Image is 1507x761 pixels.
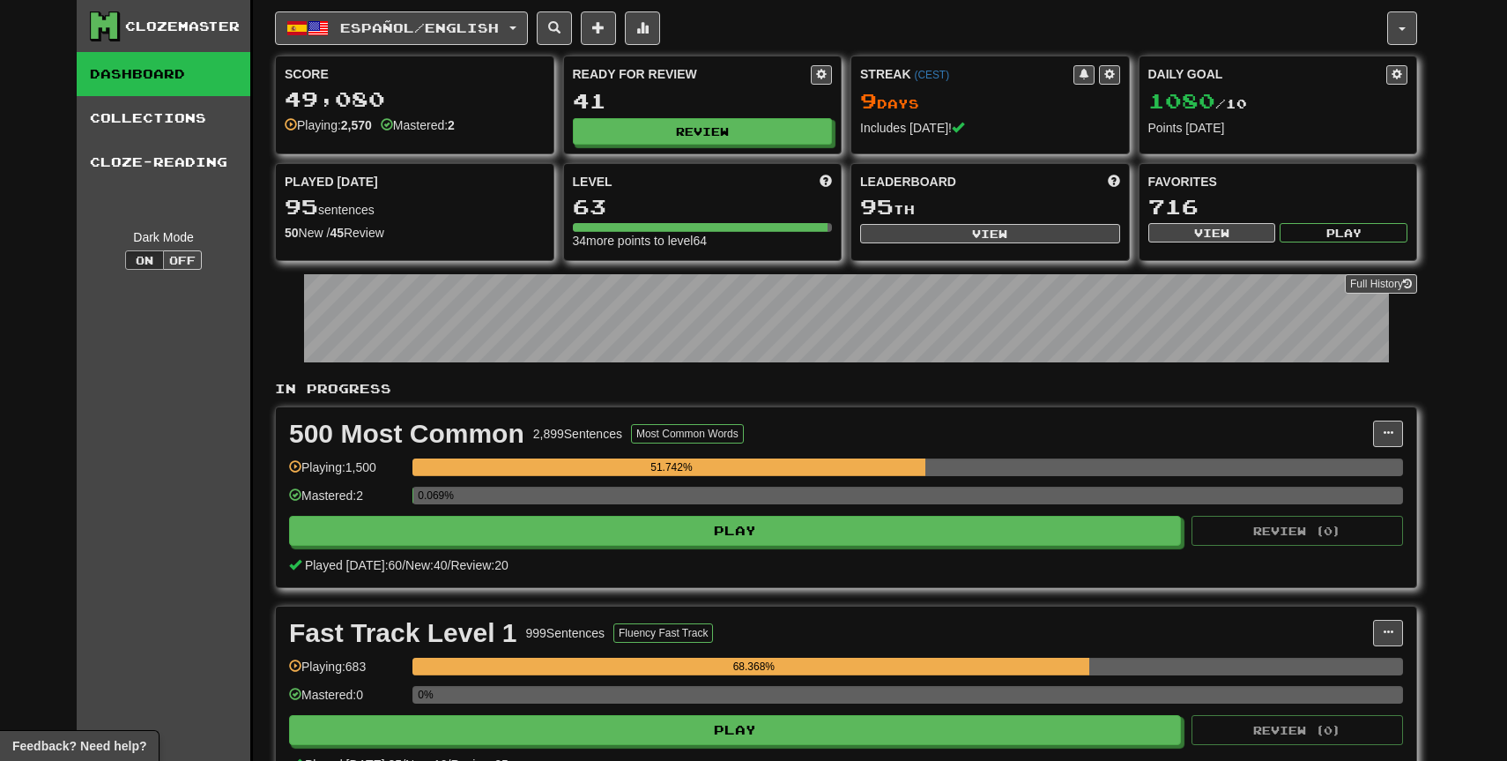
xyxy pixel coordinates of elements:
div: 500 Most Common [289,421,524,447]
span: Level [573,173,612,190]
div: Includes [DATE]! [860,119,1120,137]
span: Español / English [340,20,499,35]
div: New / Review [285,224,545,242]
span: 95 [860,194,894,219]
button: Play [1280,223,1407,242]
span: / [402,558,405,572]
div: Score [285,65,545,83]
button: Fluency Fast Track [613,623,713,643]
a: Cloze-Reading [77,140,250,184]
a: Full History [1345,274,1417,294]
div: 716 [1148,196,1408,218]
a: Collections [77,96,250,140]
div: Dark Mode [90,228,237,246]
div: Day s [860,90,1120,113]
div: sentences [285,196,545,219]
button: Review (0) [1191,516,1403,546]
span: Score more points to level up [820,173,832,190]
div: Streak [860,65,1073,83]
span: Review: 20 [450,558,508,572]
span: New: 40 [405,558,447,572]
a: Dashboard [77,52,250,96]
div: 51.742% [418,459,924,476]
a: (CEST) [914,69,949,81]
div: 34 more points to level 64 [573,232,833,250]
div: Mastered: 2 [289,487,404,516]
div: Mastered: [381,116,455,134]
span: 9 [860,88,877,113]
button: Search sentences [537,11,572,45]
div: 2,899 Sentences [533,425,622,443]
strong: 50 [285,226,299,240]
div: Clozemaster [125,18,240,35]
strong: 45 [330,226,344,240]
button: On [125,250,164,270]
div: th [860,196,1120,219]
button: Most Common Words [631,424,744,444]
p: In Progress [275,380,1417,398]
span: Played [DATE] [285,173,378,190]
span: / 10 [1148,96,1247,111]
div: 999 Sentences [526,624,605,642]
button: View [1148,223,1276,242]
span: Leaderboard [860,173,956,190]
span: 1080 [1148,88,1215,113]
div: Mastered: 0 [289,686,404,715]
button: Play [289,516,1181,546]
button: Review (0) [1191,715,1403,745]
strong: 2,570 [341,118,372,132]
button: View [860,224,1120,243]
div: Points [DATE] [1148,119,1408,137]
button: Add sentence to collection [581,11,616,45]
button: Off [163,250,202,270]
div: 68.368% [418,658,1089,675]
div: Playing: 683 [289,658,404,687]
span: Played [DATE]: 60 [305,558,402,572]
div: Fast Track Level 1 [289,620,517,646]
div: Playing: [285,116,372,134]
div: Ready for Review [573,65,812,83]
button: Review [573,118,833,145]
div: Playing: 1,500 [289,459,404,488]
div: 41 [573,90,833,112]
div: Favorites [1148,173,1408,190]
div: Daily Goal [1148,65,1387,85]
span: 95 [285,194,318,219]
span: / [448,558,451,572]
div: 63 [573,196,833,218]
button: Play [289,715,1181,745]
button: Español/English [275,11,528,45]
div: 49,080 [285,88,545,110]
span: Open feedback widget [12,737,146,755]
span: This week in points, UTC [1108,173,1120,190]
strong: 2 [448,118,455,132]
button: More stats [625,11,660,45]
